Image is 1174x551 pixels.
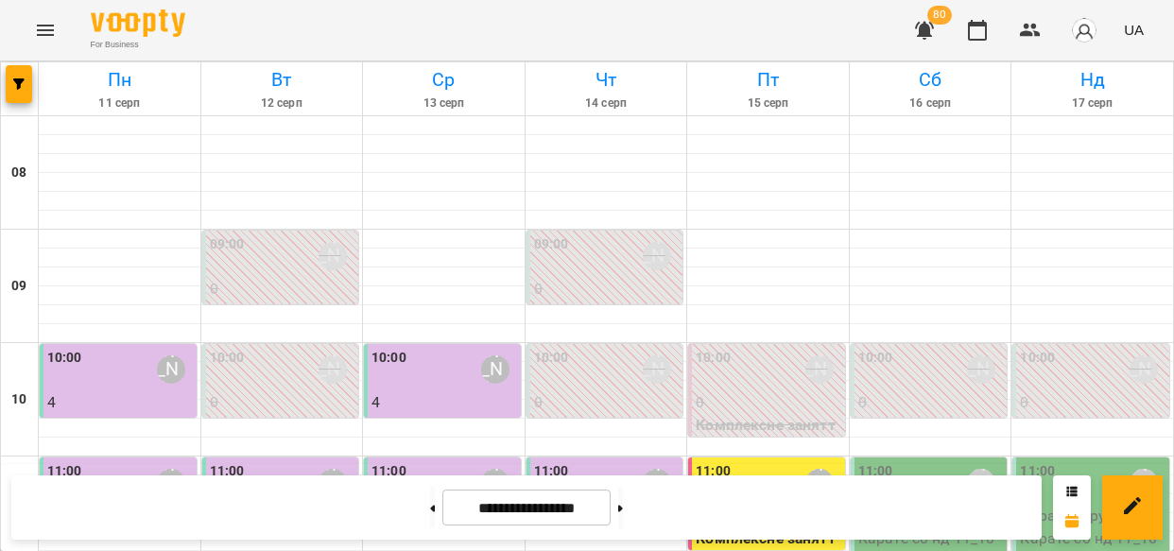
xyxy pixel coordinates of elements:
p: 0 [210,391,355,414]
h6: Пт [690,65,846,95]
h6: 12 серп [204,95,360,112]
div: Киричко Тарас [967,355,995,384]
img: avatar_s.png [1071,17,1097,43]
p: Ранній Розвиток ( груповий ) (РР вт чт 9_00) [210,301,355,368]
h6: 14 серп [528,95,684,112]
img: Voopty Logo [91,9,185,37]
button: Menu [23,8,68,53]
p: Комплексне заняття з РР [696,414,841,458]
h6: Нд [1014,65,1170,95]
label: 11:00 [1020,461,1055,482]
p: Карате ( груповий ) [858,414,1004,437]
p: 0 [210,278,355,301]
label: 10:00 [534,348,569,369]
p: 0 [858,391,1004,414]
label: 11:00 [534,461,569,482]
label: 11:00 [371,461,406,482]
h6: Пн [42,65,198,95]
h6: 11 серп [42,95,198,112]
h6: 16 серп [853,95,1009,112]
span: For Business [91,39,185,51]
h6: 17 серп [1014,95,1170,112]
label: 10:00 [47,348,82,369]
button: UA [1116,12,1151,47]
p: Ранній Розвиток ( груповий ) (ранній розвиток груп1) [47,414,193,481]
div: Шустер Катерина [157,355,185,384]
div: Шустер Катерина [643,355,671,384]
label: 10:00 [696,348,731,369]
p: 0 [1020,391,1165,414]
label: 10:00 [371,348,406,369]
p: 4 [47,391,193,414]
h6: Сб [853,65,1009,95]
h6: 08 [11,163,26,183]
h6: Ср [366,65,522,95]
p: 0 [534,391,680,414]
label: 11:00 [47,461,82,482]
div: Шустер Катерина [643,242,671,270]
label: 11:00 [696,461,731,482]
label: 11:00 [210,461,245,482]
span: 80 [927,6,952,25]
p: 4 [371,391,517,414]
div: Шустер Катерина [319,355,347,384]
h6: 10 [11,389,26,410]
p: Ранній Розвиток ( груповий ) (РР вт чт 10_00) [210,414,355,481]
p: Карате ( груповий ) [1020,414,1165,437]
p: Ранній Розвиток ( груповий ) (ранній розвиток груп1) [371,414,517,481]
h6: 09 [11,276,26,297]
label: 09:00 [210,234,245,255]
div: Шустер Катерина [805,355,834,384]
p: Ранній Розвиток ( груповий ) (РР вт чт 9_00) [534,301,680,368]
p: 0 [696,391,841,414]
p: 0 [534,278,680,301]
p: Ранній Розвиток ( груповий ) (РР вт чт 10_00) [534,414,680,481]
div: Киричко Тарас [1130,355,1158,384]
h6: Чт [528,65,684,95]
h6: 13 серп [366,95,522,112]
label: 10:00 [210,348,245,369]
label: 11:00 [858,461,893,482]
span: UA [1124,20,1144,40]
label: 10:00 [858,348,893,369]
label: 09:00 [534,234,569,255]
div: Шустер Катерина [319,242,347,270]
label: 10:00 [1020,348,1055,369]
h6: Вт [204,65,360,95]
div: Шустер Катерина [481,355,509,384]
h6: 15 серп [690,95,846,112]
